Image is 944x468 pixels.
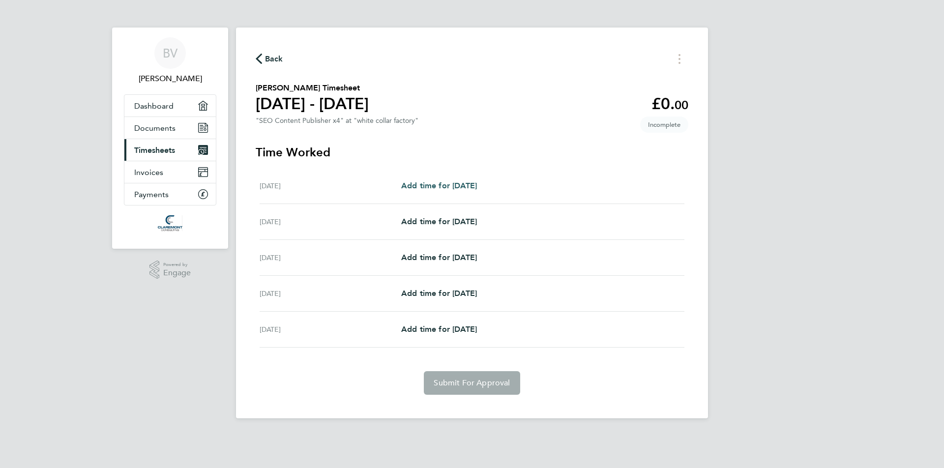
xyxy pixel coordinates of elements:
[124,183,216,205] a: Payments
[401,217,477,226] span: Add time for [DATE]
[651,94,688,113] app-decimal: £0.
[124,139,216,161] a: Timesheets
[163,269,191,277] span: Engage
[401,252,477,263] a: Add time for [DATE]
[260,252,401,263] div: [DATE]
[134,190,169,199] span: Payments
[163,47,177,59] span: BV
[401,323,477,335] a: Add time for [DATE]
[134,146,175,155] span: Timesheets
[256,53,283,65] button: Back
[158,215,182,231] img: claremontconsulting1-logo-retina.png
[401,288,477,299] a: Add time for [DATE]
[401,180,477,192] a: Add time for [DATE]
[401,289,477,298] span: Add time for [DATE]
[256,82,369,94] h2: [PERSON_NAME] Timesheet
[112,28,228,249] nav: Main navigation
[256,94,369,114] h1: [DATE] - [DATE]
[260,323,401,335] div: [DATE]
[124,215,216,231] a: Go to home page
[124,117,216,139] a: Documents
[401,253,477,262] span: Add time for [DATE]
[675,98,688,112] span: 00
[134,168,163,177] span: Invoices
[256,145,688,160] h3: Time Worked
[149,261,191,279] a: Powered byEngage
[401,181,477,190] span: Add time for [DATE]
[265,53,283,65] span: Back
[124,95,216,117] a: Dashboard
[260,288,401,299] div: [DATE]
[401,324,477,334] span: Add time for [DATE]
[260,180,401,192] div: [DATE]
[134,101,174,111] span: Dashboard
[124,37,216,85] a: BV[PERSON_NAME]
[124,73,216,85] span: Baldeep Virdee
[260,216,401,228] div: [DATE]
[134,123,176,133] span: Documents
[163,261,191,269] span: Powered by
[124,161,216,183] a: Invoices
[671,51,688,66] button: Timesheets Menu
[401,216,477,228] a: Add time for [DATE]
[256,117,418,125] div: "SEO Content Publisher x4" at "white collar factory"
[640,117,688,133] span: This timesheet is Incomplete.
